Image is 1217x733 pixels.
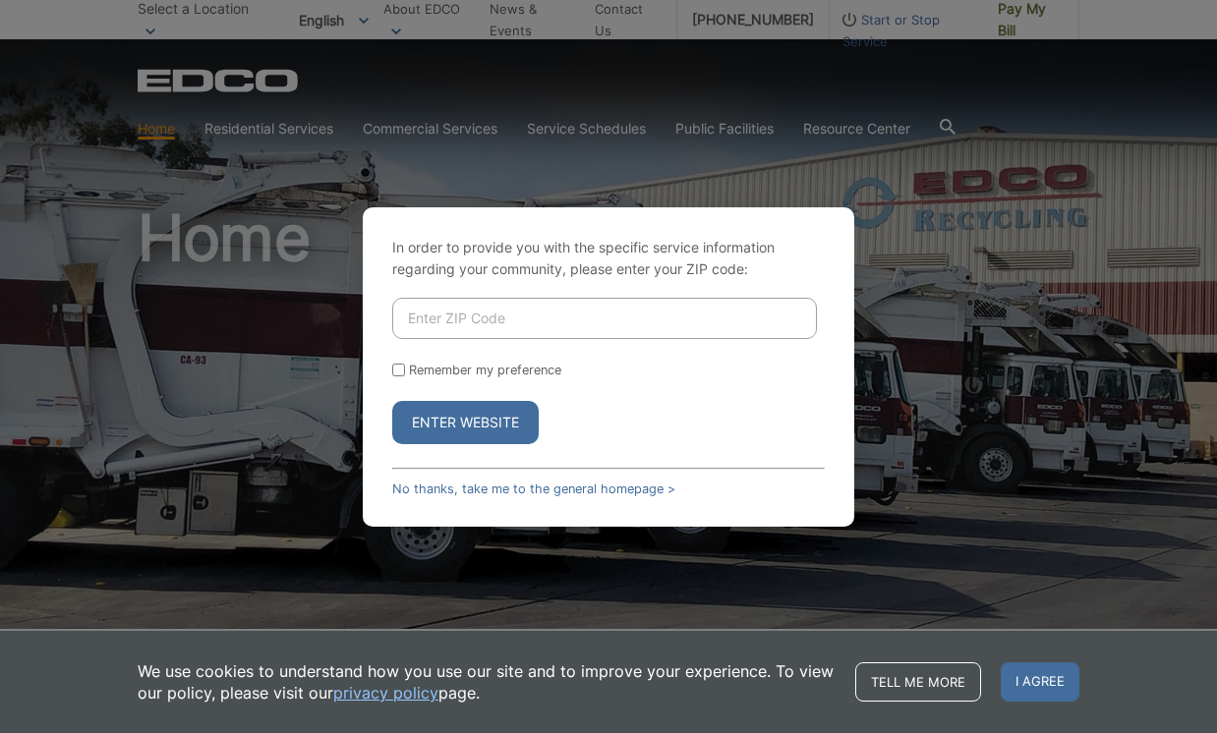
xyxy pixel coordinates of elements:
[138,660,836,704] p: We use cookies to understand how you use our site and to improve your experience. To view our pol...
[392,237,825,280] p: In order to provide you with the specific service information regarding your community, please en...
[392,481,675,496] a: No thanks, take me to the general homepage >
[392,298,817,339] input: Enter ZIP Code
[409,363,561,377] label: Remember my preference
[392,401,539,444] button: Enter Website
[855,662,981,702] a: Tell me more
[333,682,438,704] a: privacy policy
[1001,662,1079,702] span: I agree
